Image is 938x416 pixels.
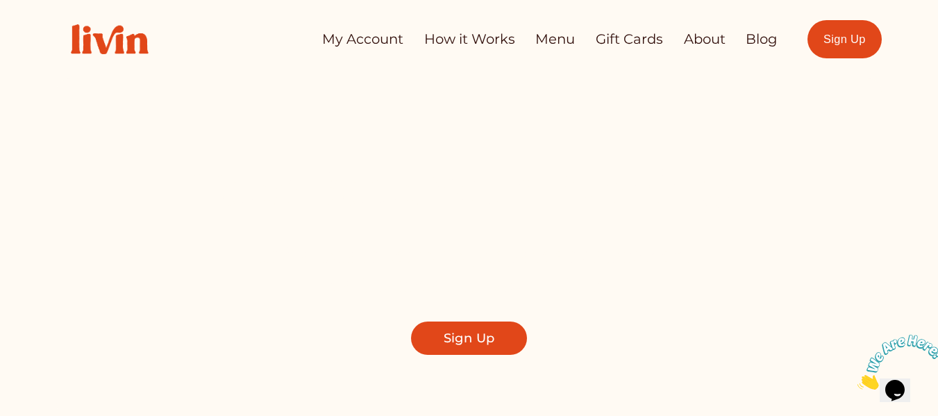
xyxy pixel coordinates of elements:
[194,156,745,219] span: Take Back Your Evenings
[6,6,92,60] img: Chat attention grabber
[746,26,777,53] a: Blog
[807,20,882,58] a: Sign Up
[852,329,938,395] iframe: chat widget
[535,26,575,53] a: Menu
[684,26,726,53] a: About
[56,10,163,69] img: Livin
[247,240,692,299] span: Find a local chef who prepares customized, healthy meals in your kitchen
[322,26,403,53] a: My Account
[424,26,515,53] a: How it Works
[411,322,526,355] a: Sign Up
[596,26,663,53] a: Gift Cards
